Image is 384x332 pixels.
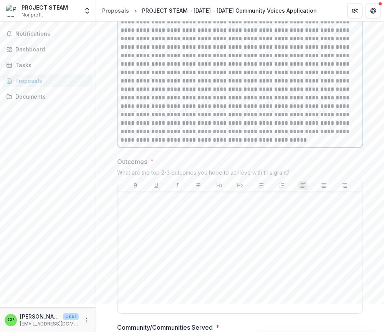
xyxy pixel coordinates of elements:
div: Proposals [15,77,86,85]
p: [PERSON_NAME] [20,312,60,320]
span: Nonprofit [22,12,43,18]
button: More [82,315,91,325]
a: Proposals [3,74,93,87]
button: Get Help [366,3,381,18]
p: Outcomes [117,157,147,166]
button: Notifications [3,28,93,40]
div: Dashboard [15,45,86,53]
button: Bold [131,181,140,190]
a: Proposals [99,5,132,16]
button: Heading 1 [215,181,224,190]
button: Bullet List [257,181,266,190]
img: PROJECT STEAM [6,5,18,17]
span: Notifications [15,31,89,37]
button: Align Right [340,181,349,190]
button: Heading 2 [235,181,245,190]
button: Align Center [319,181,328,190]
p: [EMAIL_ADDRESS][DOMAIN_NAME] [20,320,79,327]
button: Strike [194,181,203,190]
nav: breadcrumb [99,5,320,16]
button: Open entity switcher [82,3,93,18]
a: Dashboard [3,43,93,56]
div: PROJECT STEAM - [DATE] - [DATE] Community Voices Application [142,7,317,15]
button: Ordered List [277,181,286,190]
button: Align Left [298,181,308,190]
div: What are the top 2-3 outcomes you hope to achieve with this grant? [117,169,363,179]
div: Charles Gregory Postell [8,317,14,322]
div: Tasks [15,61,86,69]
a: Tasks [3,59,93,71]
p: Community/Communities Served [117,323,213,332]
button: Underline [152,181,161,190]
div: Documents [15,92,86,101]
button: Partners [347,3,362,18]
p: User [63,313,79,320]
button: Italicize [173,181,182,190]
div: Proposals [102,7,129,15]
a: Documents [3,90,93,103]
div: PROJECT STEAM [22,3,68,12]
